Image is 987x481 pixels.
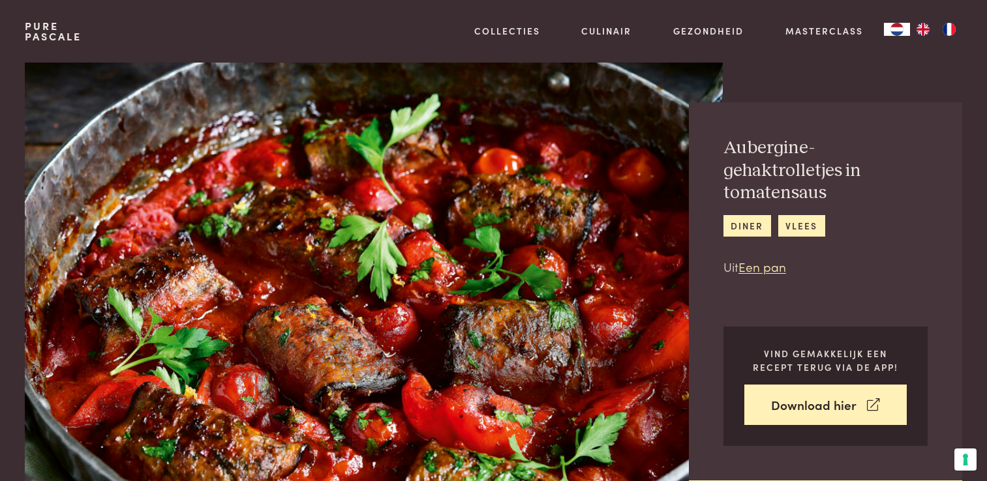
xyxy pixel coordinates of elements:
a: PurePascale [25,21,82,42]
ul: Language list [910,23,962,36]
div: Language [884,23,910,36]
button: Uw voorkeuren voor toestemming voor trackingtechnologieën [954,448,977,471]
img: Aubergine-gehaktrolletjes in tomatensaus [25,63,722,481]
a: Gezondheid [673,24,744,38]
a: FR [936,23,962,36]
a: Masterclass [785,24,863,38]
a: Een pan [738,257,786,275]
a: diner [723,215,771,237]
a: NL [884,23,910,36]
h2: Aubergine-gehaktrolletjes in tomatensaus [723,137,928,205]
a: EN [910,23,936,36]
a: vlees [778,215,825,237]
p: Vind gemakkelijk een recept terug via de app! [744,347,907,373]
a: Collecties [474,24,540,38]
aside: Language selected: Nederlands [884,23,962,36]
p: Uit [723,257,928,276]
a: Download hier [744,385,907,426]
a: Culinair [581,24,631,38]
